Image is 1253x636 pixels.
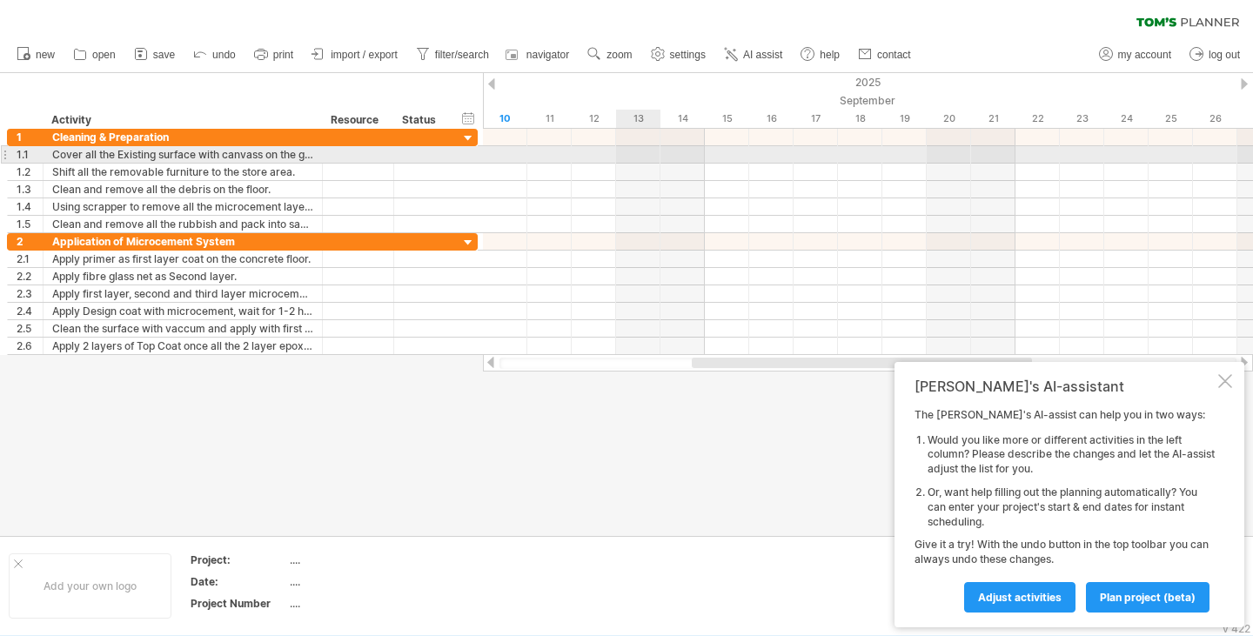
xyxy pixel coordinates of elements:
[17,216,43,232] div: 1.5
[749,110,794,128] div: Tuesday, 16 September 2025
[52,146,313,163] div: Cover all the Existing surface with canvass on the glass Area.
[69,44,121,66] a: open
[17,198,43,215] div: 1.4
[838,110,882,128] div: Thursday, 18 September 2025
[52,181,313,197] div: Clean and remove all the debris on the floor.
[52,164,313,180] div: Shift all the removable furniture to the store area.
[1149,110,1193,128] div: Thursday, 25 September 2025
[331,111,384,129] div: Resource
[130,44,180,66] a: save
[191,552,286,567] div: Project:
[1095,44,1176,66] a: my account
[670,49,706,61] span: settings
[12,44,60,66] a: new
[572,110,616,128] div: Friday, 12 September 2025
[1104,110,1149,128] div: Wednesday, 24 September 2025
[743,49,782,61] span: AI assist
[52,251,313,267] div: Apply primer as first layer coat on the concrete floor.
[52,198,313,215] div: Using scrapper to remove all the microcement layer on the floor.
[52,233,313,250] div: Application of Microcement System
[273,49,293,61] span: print
[978,591,1062,604] span: Adjust activities
[52,320,313,337] div: Clean the surface with vaccum and apply with first and second layer epoxy water based system.
[483,110,527,128] div: Wednesday, 10 September 2025
[290,552,436,567] div: ....
[52,303,313,319] div: Apply Design coat with microcement, wait for 1-2 hours after the layer is completed, sand the exi...
[17,320,43,337] div: 2.5
[527,110,572,128] div: Thursday, 11 September 2025
[1223,622,1250,635] div: v 422
[705,110,749,128] div: Monday, 15 September 2025
[503,44,574,66] a: navigator
[52,268,313,285] div: Apply fibre glass net as Second layer.
[17,338,43,354] div: 2.6
[191,574,286,589] div: Date:
[17,164,43,180] div: 1.2
[928,433,1215,477] li: Would you like more or different activities in the left column? Please describe the changes and l...
[927,110,971,128] div: Saturday, 20 September 2025
[794,110,838,128] div: Wednesday, 17 September 2025
[660,110,705,128] div: Sunday, 14 September 2025
[290,596,436,611] div: ....
[1100,591,1196,604] span: plan project (beta)
[526,49,569,61] span: navigator
[17,268,43,285] div: 2.2
[915,378,1215,395] div: [PERSON_NAME]'s AI-assistant
[796,44,845,66] a: help
[915,408,1215,612] div: The [PERSON_NAME]'s AI-assist can help you in two ways: Give it a try! With the undo button in th...
[854,44,916,66] a: contact
[402,111,440,129] div: Status
[250,44,298,66] a: print
[17,251,43,267] div: 2.1
[964,582,1075,613] a: Adjust activities
[17,146,43,163] div: 1.1
[212,49,236,61] span: undo
[971,110,1015,128] div: Sunday, 21 September 2025
[647,44,711,66] a: settings
[36,49,55,61] span: new
[583,44,637,66] a: zoom
[191,596,286,611] div: Project Number
[51,111,312,129] div: Activity
[1185,44,1245,66] a: log out
[1193,110,1237,128] div: Friday, 26 September 2025
[9,553,171,619] div: Add your own logo
[290,574,436,589] div: ....
[307,44,403,66] a: import / export
[616,110,660,128] div: Saturday, 13 September 2025
[52,129,313,145] div: Cleaning & Preparation
[52,338,313,354] div: Apply 2 layers of Top Coat once all the 2 layer epoxy water based system is done.
[882,110,927,128] div: Friday, 19 September 2025
[1086,582,1209,613] a: plan project (beta)
[928,485,1215,529] li: Or, want help filling out the planning automatically? You can enter your project's start & end da...
[17,129,43,145] div: 1
[331,49,398,61] span: import / export
[1209,49,1240,61] span: log out
[1118,49,1171,61] span: my account
[435,49,489,61] span: filter/search
[153,49,175,61] span: save
[189,44,241,66] a: undo
[52,216,313,232] div: Clean and remove all the rubbish and pack into sack. The sack with rubbish will be remove after a...
[1015,110,1060,128] div: Monday, 22 September 2025
[412,44,494,66] a: filter/search
[17,181,43,197] div: 1.3
[17,233,43,250] div: 2
[877,49,911,61] span: contact
[606,49,632,61] span: zoom
[17,303,43,319] div: 2.4
[820,49,840,61] span: help
[17,285,43,302] div: 2.3
[92,49,116,61] span: open
[720,44,787,66] a: AI assist
[1060,110,1104,128] div: Tuesday, 23 September 2025
[52,285,313,302] div: Apply first layer, second and third layer microcement system, wait for 1-2 hours for each layer c...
